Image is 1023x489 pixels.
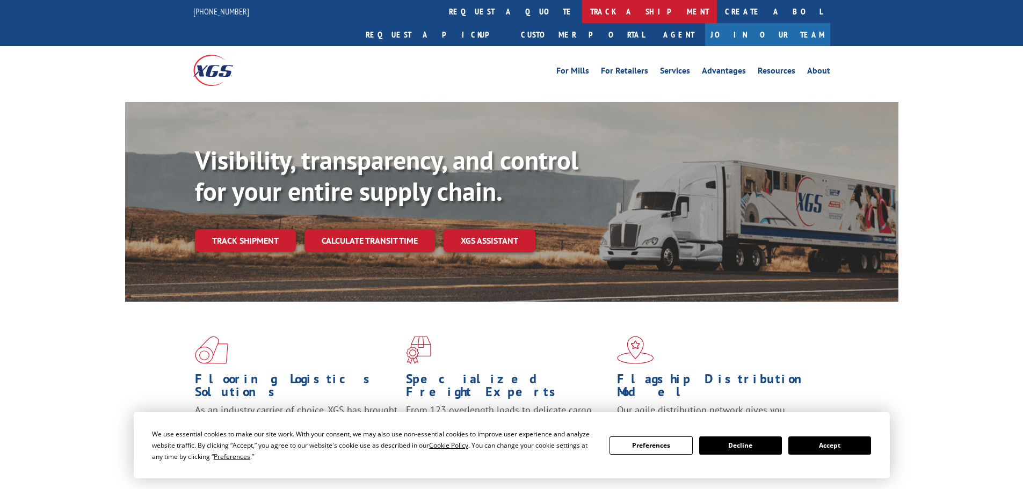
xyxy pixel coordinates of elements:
a: Services [660,67,690,78]
a: About [807,67,830,78]
span: As an industry carrier of choice, XGS has brought innovation and dedication to flooring logistics... [195,404,397,442]
a: XGS ASSISTANT [444,229,535,252]
a: Request a pickup [358,23,513,46]
img: xgs-icon-focused-on-flooring-red [406,336,431,364]
a: Track shipment [195,229,296,252]
h1: Flagship Distribution Model [617,373,820,404]
div: We use essential cookies to make our site work. With your consent, we may also use non-essential ... [152,428,597,462]
span: Our agile distribution network gives you nationwide inventory management on demand. [617,404,815,429]
a: For Mills [556,67,589,78]
h1: Specialized Freight Experts [406,373,609,404]
a: Advantages [702,67,746,78]
a: Customer Portal [513,23,652,46]
span: Cookie Policy [429,441,468,450]
h1: Flooring Logistics Solutions [195,373,398,404]
a: [PHONE_NUMBER] [193,6,249,17]
button: Preferences [610,436,692,455]
a: Agent [652,23,705,46]
b: Visibility, transparency, and control for your entire supply chain. [195,143,578,208]
img: xgs-icon-flagship-distribution-model-red [617,336,654,364]
p: From 123 overlength loads to delicate cargo, our experienced staff knows the best way to move you... [406,404,609,451]
a: Calculate transit time [304,229,435,252]
img: xgs-icon-total-supply-chain-intelligence-red [195,336,228,364]
a: For Retailers [601,67,648,78]
button: Accept [788,436,871,455]
button: Decline [699,436,782,455]
a: Resources [758,67,795,78]
div: Cookie Consent Prompt [134,412,890,478]
a: Join Our Team [705,23,830,46]
span: Preferences [214,452,250,461]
